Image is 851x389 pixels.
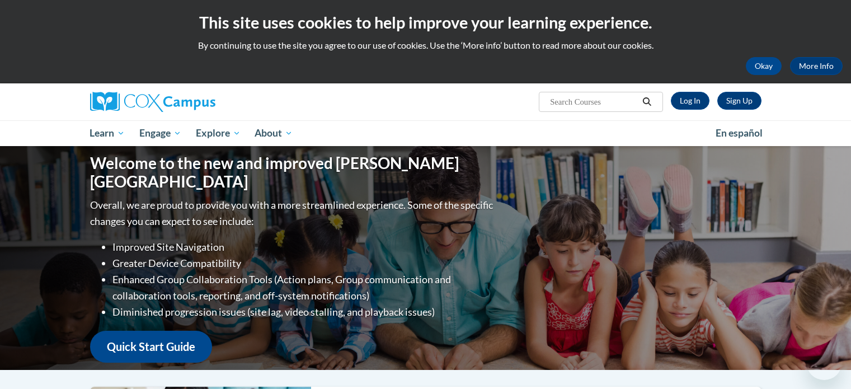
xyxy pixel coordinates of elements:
[112,271,496,304] li: Enhanced Group Collaboration Tools (Action plans, Group communication and collaboration tools, re...
[638,95,655,109] button: Search
[708,121,770,145] a: En español
[717,92,761,110] a: Register
[112,304,496,320] li: Diminished progression issues (site lag, video stalling, and playback issues)
[716,127,763,139] span: En español
[255,126,293,140] span: About
[73,120,778,146] div: Main menu
[83,120,133,146] a: Learn
[90,92,303,112] a: Cox Campus
[806,344,842,380] iframe: Button to launch messaging window
[90,331,212,363] a: Quick Start Guide
[189,120,248,146] a: Explore
[8,39,843,51] p: By continuing to use the site you agree to our use of cookies. Use the ‘More info’ button to read...
[90,154,496,191] h1: Welcome to the new and improved [PERSON_NAME][GEOGRAPHIC_DATA]
[90,92,215,112] img: Cox Campus
[90,126,125,140] span: Learn
[746,57,782,75] button: Okay
[112,239,496,255] li: Improved Site Navigation
[196,126,241,140] span: Explore
[247,120,300,146] a: About
[90,197,496,229] p: Overall, we are proud to provide you with a more streamlined experience. Some of the specific cha...
[132,120,189,146] a: Engage
[8,11,843,34] h2: This site uses cookies to help improve your learning experience.
[112,255,496,271] li: Greater Device Compatibility
[549,95,638,109] input: Search Courses
[139,126,181,140] span: Engage
[671,92,709,110] a: Log In
[790,57,843,75] a: More Info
